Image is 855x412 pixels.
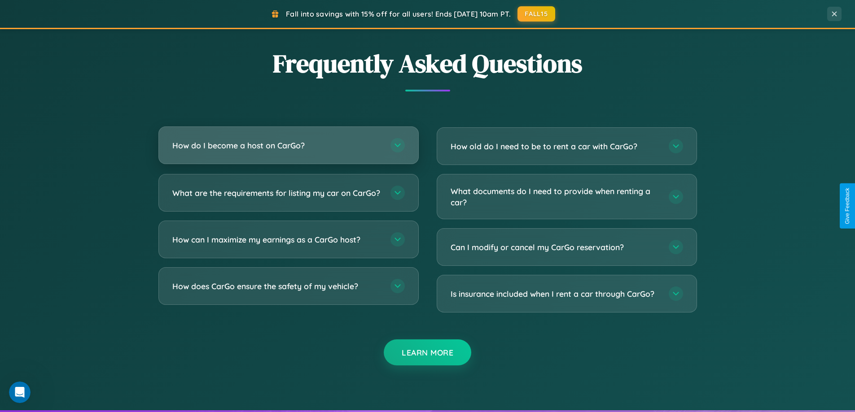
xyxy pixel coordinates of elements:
h3: Can I modify or cancel my CarGo reservation? [451,242,660,253]
button: Learn More [384,339,471,365]
h3: How does CarGo ensure the safety of my vehicle? [172,281,381,292]
div: Give Feedback [844,188,851,224]
iframe: Intercom live chat [9,382,31,403]
h3: How old do I need to be to rent a car with CarGo? [451,141,660,152]
h3: How do I become a host on CarGo? [172,140,381,151]
span: Fall into savings with 15% off for all users! Ends [DATE] 10am PT. [286,9,511,18]
h2: Frequently Asked Questions [158,46,697,81]
h3: What documents do I need to provide when renting a car? [451,186,660,208]
button: FALL15 [517,6,555,22]
h3: Is insurance included when I rent a car through CarGo? [451,288,660,299]
h3: What are the requirements for listing my car on CarGo? [172,187,381,199]
h3: How can I maximize my earnings as a CarGo host? [172,234,381,245]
